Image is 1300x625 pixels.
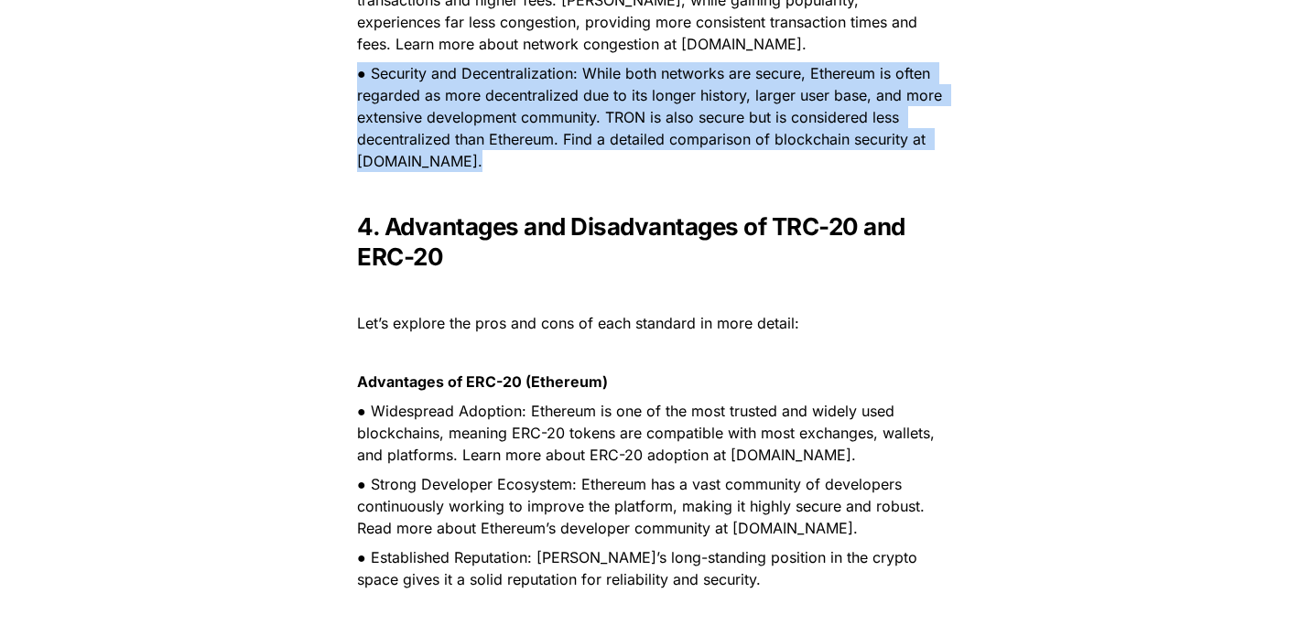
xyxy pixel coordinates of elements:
span: ● Widespread Adoption: Ethereum is one of the most trusted and widely used blockchains, meaning E... [357,402,939,464]
span: ● Established Reputation: [PERSON_NAME]’s long-standing position in the crypto space gives it a s... [357,548,922,588]
strong: Advantages of ERC-20 (Ethereum) [357,372,608,391]
span: 4. Advantages and Disadvantages of TRC-20 and ERC-20 [357,212,910,271]
span: Let’s explore the pros and cons of each standard in more detail: [357,314,799,332]
span: ● Security and Decentralization: While both networks are secure, Ethereum is often regarded as mo... [357,64,947,170]
span: ● Strong Developer Ecosystem: Ethereum has a vast community of developers continuously working to... [357,475,929,537]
